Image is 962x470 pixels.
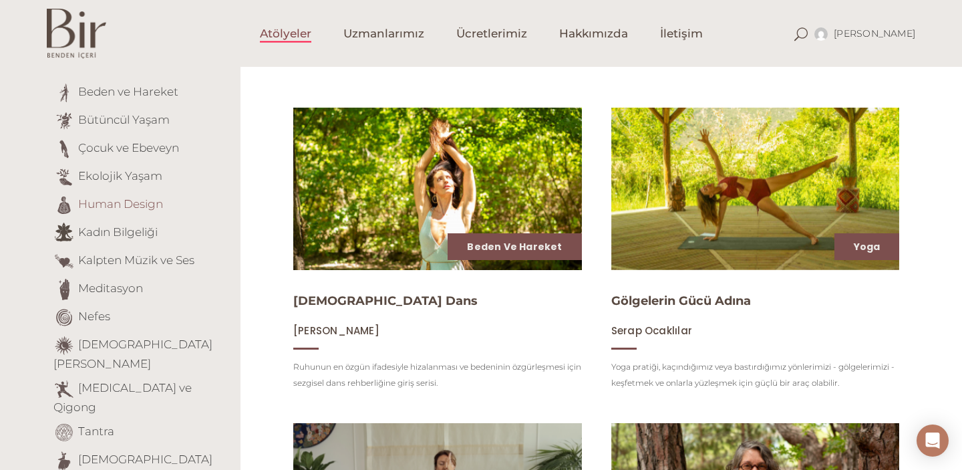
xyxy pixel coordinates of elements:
[78,197,163,211] a: Human Design
[53,381,192,414] a: [MEDICAL_DATA] ve Qigong
[343,26,424,41] span: Uzmanlarımız
[293,293,478,308] a: [DEMOGRAPHIC_DATA] Dans
[78,453,212,466] a: [DEMOGRAPHIC_DATA]
[78,113,170,126] a: Bütüncül Yaşam
[917,425,949,457] div: Open Intercom Messenger
[78,225,158,239] a: Kadın Bilgeliği
[559,26,628,41] span: Hakkımızda
[78,169,162,183] a: Ekolojik Yaşam
[293,359,582,391] p: Ruhunun en özgün ifadesiyle hizalanması ve bedeninin özgürleşmesi için sezgisel dans rehberliğine...
[611,359,900,391] p: Yoga pratiği, kaçındığımız veya bastırdığımız yönlerimizi - gölgelerimizi - keşfetmek ve onlarla ...
[260,26,311,41] span: Atölyeler
[467,240,562,253] a: Beden ve Hareket
[53,338,212,370] a: [DEMOGRAPHIC_DATA][PERSON_NAME]
[78,85,178,98] a: Beden ve Hareket
[611,293,751,308] a: Gölgelerin Gücü Adına
[660,26,703,41] span: İletişim
[834,27,915,39] span: [PERSON_NAME]
[611,324,692,338] span: Serap Ocaklılar
[78,253,194,267] a: Kalpten Müzik ve Ses
[78,141,179,154] a: Çocuk ve Ebeveyn
[78,281,143,295] a: Meditasyon
[78,310,110,323] a: Nefes
[456,26,527,41] span: Ücretlerimiz
[78,425,114,438] a: Tantra
[293,324,379,338] span: [PERSON_NAME]
[293,324,379,337] a: [PERSON_NAME]
[611,324,692,337] a: Serap Ocaklılar
[854,240,880,253] a: Yoga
